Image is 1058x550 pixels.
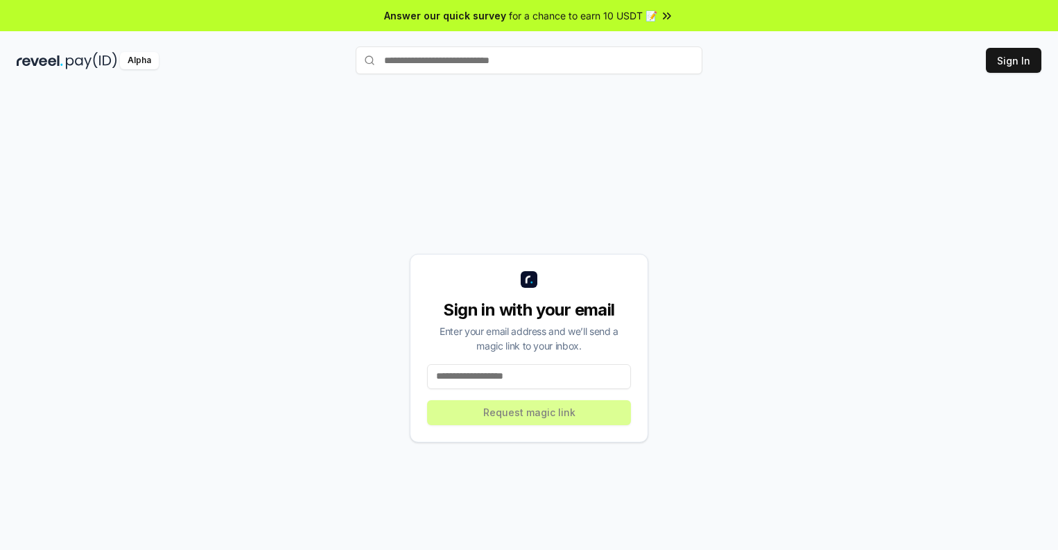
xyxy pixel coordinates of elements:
[427,299,631,321] div: Sign in with your email
[120,52,159,69] div: Alpha
[17,52,63,69] img: reveel_dark
[521,271,537,288] img: logo_small
[66,52,117,69] img: pay_id
[384,8,506,23] span: Answer our quick survey
[509,8,657,23] span: for a chance to earn 10 USDT 📝
[427,324,631,353] div: Enter your email address and we’ll send a magic link to your inbox.
[986,48,1041,73] button: Sign In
